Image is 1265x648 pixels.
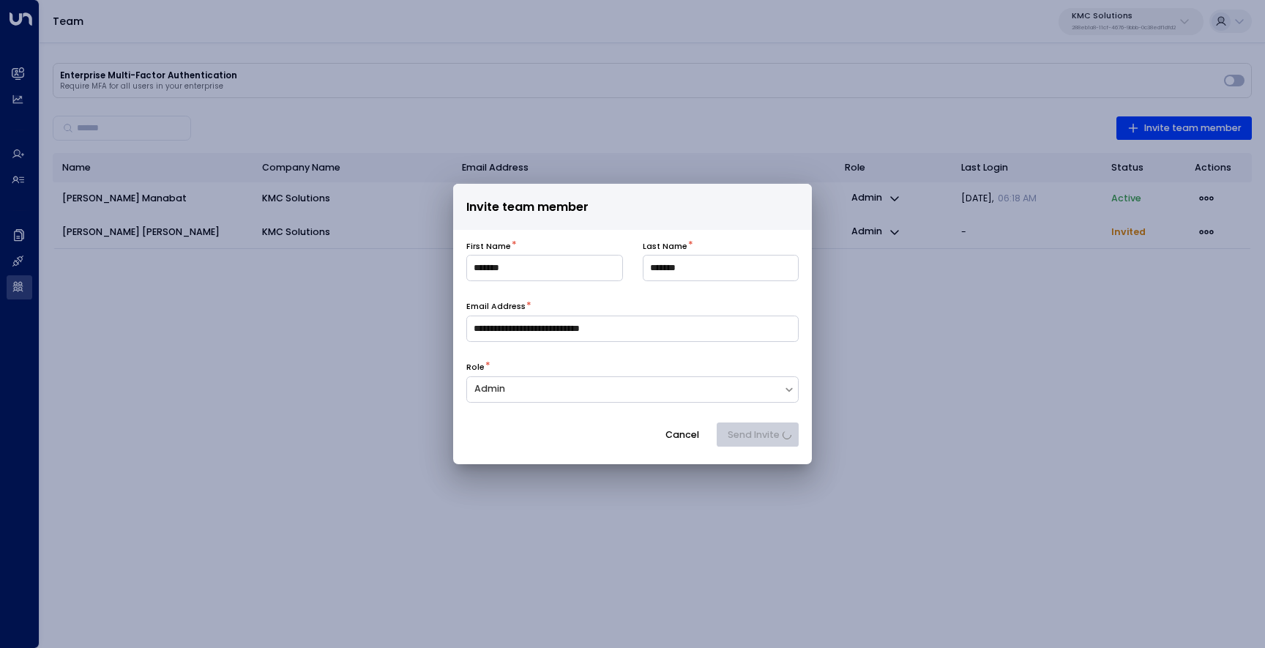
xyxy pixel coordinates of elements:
label: Last Name [643,241,687,253]
div: Admin [474,382,776,396]
span: Invite team member [466,198,589,217]
button: Cancel [654,422,711,447]
label: Role [466,362,485,373]
label: Email Address [466,301,526,313]
label: First Name [466,241,511,253]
